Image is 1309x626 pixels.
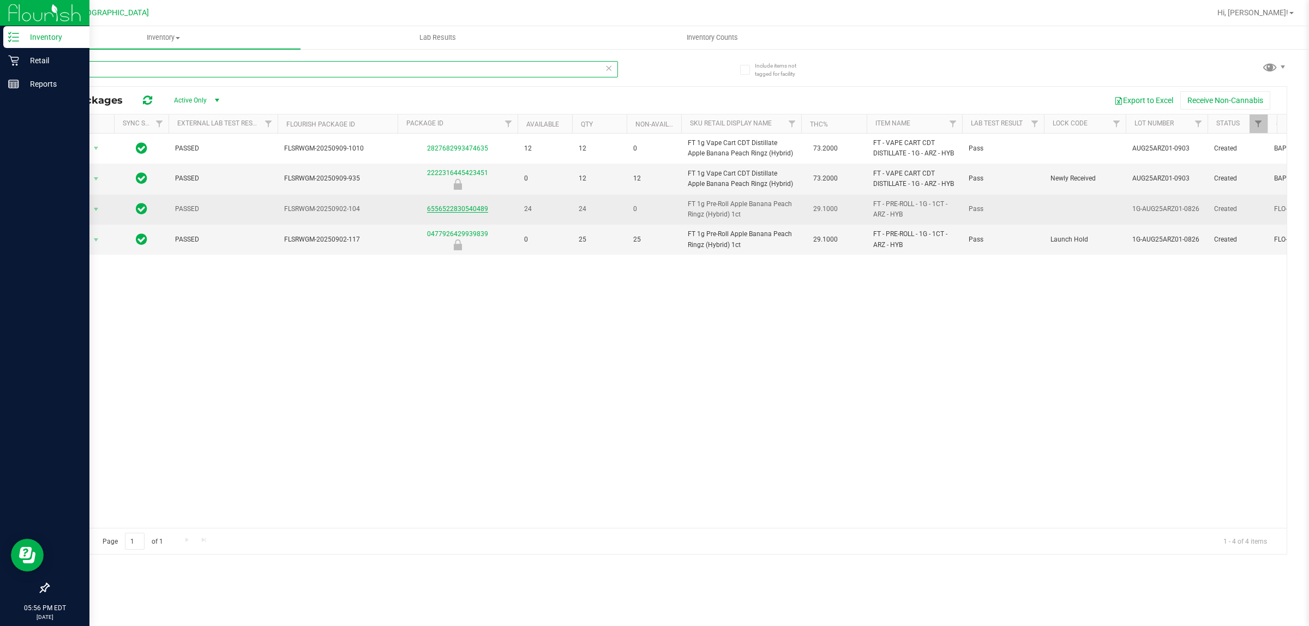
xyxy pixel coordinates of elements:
[1053,119,1088,127] a: Lock Code
[1134,119,1174,127] a: Lot Number
[969,204,1037,214] span: Pass
[284,234,391,245] span: FLSRWGM-20250902-117
[672,33,753,43] span: Inventory Counts
[873,168,956,189] span: FT - VAPE CART CDT DISTILLATE - 1G - ARZ - HYB
[175,204,271,214] span: PASSED
[875,119,910,127] a: Item Name
[1180,91,1270,110] button: Receive Non-Cannabis
[125,533,145,550] input: 1
[605,61,613,75] span: Clear
[427,145,488,152] a: 2827682993474635
[1214,204,1261,214] span: Created
[944,115,962,133] a: Filter
[808,141,843,156] span: 73.2000
[284,204,391,214] span: FLSRWGM-20250902-104
[26,33,301,43] span: Inventory
[1026,115,1044,133] a: Filter
[177,119,263,127] a: External Lab Test Result
[57,94,134,106] span: All Packages
[524,143,566,154] span: 12
[396,239,519,250] div: Launch Hold
[427,230,488,238] a: 0477926429939839
[89,202,103,217] span: select
[690,119,772,127] a: Sku Retail Display Name
[635,121,684,128] a: Non-Available
[8,55,19,66] inline-svg: Retail
[5,613,85,621] p: [DATE]
[575,26,849,49] a: Inventory Counts
[524,234,566,245] span: 0
[579,143,620,154] span: 12
[688,138,795,159] span: FT 1g Vape Cart CDT Distillate Apple Banana Peach Ringz (Hybrid)
[808,171,843,186] span: 73.2000
[526,121,559,128] a: Available
[89,171,103,186] span: select
[1250,115,1268,133] a: Filter
[136,141,147,156] span: In Sync
[284,173,391,184] span: FLSRWGM-20250909-935
[969,143,1037,154] span: Pass
[11,539,44,571] iframe: Resource center
[783,115,801,133] a: Filter
[971,119,1023,127] a: Lab Test Result
[19,31,85,44] p: Inventory
[1215,533,1276,549] span: 1 - 4 of 4 items
[405,33,471,43] span: Lab Results
[581,121,593,128] a: Qty
[873,199,956,220] span: FT - PRE-ROLL - 1G - 1CT - ARZ - HYB
[151,115,169,133] a: Filter
[1107,91,1180,110] button: Export to Excel
[19,54,85,67] p: Retail
[427,205,488,213] a: 6556522830540489
[1217,8,1288,17] span: Hi, [PERSON_NAME]!
[284,143,391,154] span: FLSRWGM-20250909-1010
[175,234,271,245] span: PASSED
[123,119,165,127] a: Sync Status
[1132,234,1201,245] span: 1G-AUG25ARZ01-0826
[808,232,843,248] span: 29.1000
[1050,234,1119,245] span: Launch Hold
[48,61,618,77] input: Search Package ID, Item Name, SKU, Lot or Part Number...
[810,121,828,128] a: THC%
[579,173,620,184] span: 12
[579,204,620,214] span: 24
[175,173,271,184] span: PASSED
[74,8,149,17] span: [GEOGRAPHIC_DATA]
[8,32,19,43] inline-svg: Inventory
[524,204,566,214] span: 24
[175,143,271,154] span: PASSED
[808,201,843,217] span: 29.1000
[89,141,103,156] span: select
[969,234,1037,245] span: Pass
[1214,173,1261,184] span: Created
[5,603,85,613] p: 05:56 PM EDT
[89,232,103,248] span: select
[1050,173,1119,184] span: Newly Received
[286,121,355,128] a: Flourish Package ID
[260,115,278,133] a: Filter
[301,26,575,49] a: Lab Results
[396,179,519,190] div: Newly Received
[524,173,566,184] span: 0
[500,115,518,133] a: Filter
[688,168,795,189] span: FT 1g Vape Cart CDT Distillate Apple Banana Peach Ringz (Hybrid)
[633,173,675,184] span: 12
[19,77,85,91] p: Reports
[1216,119,1240,127] a: Status
[873,229,956,250] span: FT - PRE-ROLL - 1G - 1CT - ARZ - HYB
[136,171,147,186] span: In Sync
[1276,119,1289,127] a: SKU
[1132,204,1201,214] span: 1G-AUG25ARZ01-0826
[969,173,1037,184] span: Pass
[688,199,795,220] span: FT 1g Pre-Roll Apple Banana Peach Ringz (Hybrid) 1ct
[1214,143,1261,154] span: Created
[1132,173,1201,184] span: AUG25ARZ01-0903
[1190,115,1208,133] a: Filter
[873,138,956,159] span: FT - VAPE CART CDT DISTILLATE - 1G - ARZ - HYB
[427,169,488,177] a: 2222316445423451
[755,62,809,78] span: Include items not tagged for facility
[136,232,147,247] span: In Sync
[93,533,172,550] span: Page of 1
[633,143,675,154] span: 0
[688,229,795,250] span: FT 1g Pre-Roll Apple Banana Peach Ringz (Hybrid) 1ct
